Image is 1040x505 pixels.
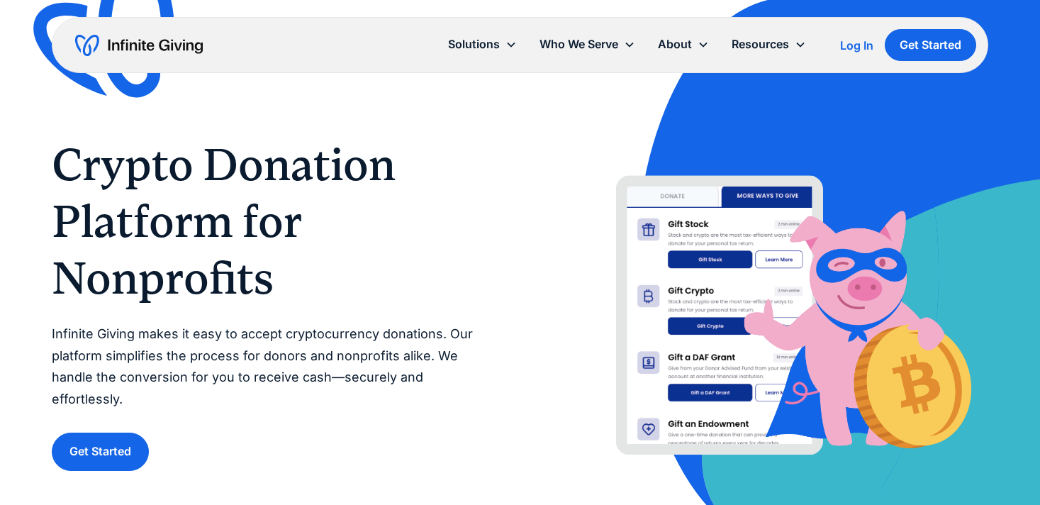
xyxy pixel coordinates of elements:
p: Infinite Giving makes it easy to accept cryptocurrency donations. Our platform simplifies the pro... [52,323,491,410]
div: Solutions [437,29,528,60]
div: Resources [720,29,817,60]
div: Log In [840,40,873,51]
a: Get Started [885,29,976,61]
img: Accept bitcoin donations from supporters using Infinite Giving’s crypto donation platform. [549,152,988,455]
div: About [658,35,692,54]
div: Solutions [448,35,500,54]
a: Log In [840,37,873,54]
div: Who We Serve [528,29,647,60]
a: Get Started [52,433,149,470]
div: About [647,29,720,60]
div: Who We Serve [539,35,618,54]
h1: Crypto Donation Platform for Nonprofits [52,136,491,306]
a: home [75,34,203,57]
div: Resources [732,35,789,54]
